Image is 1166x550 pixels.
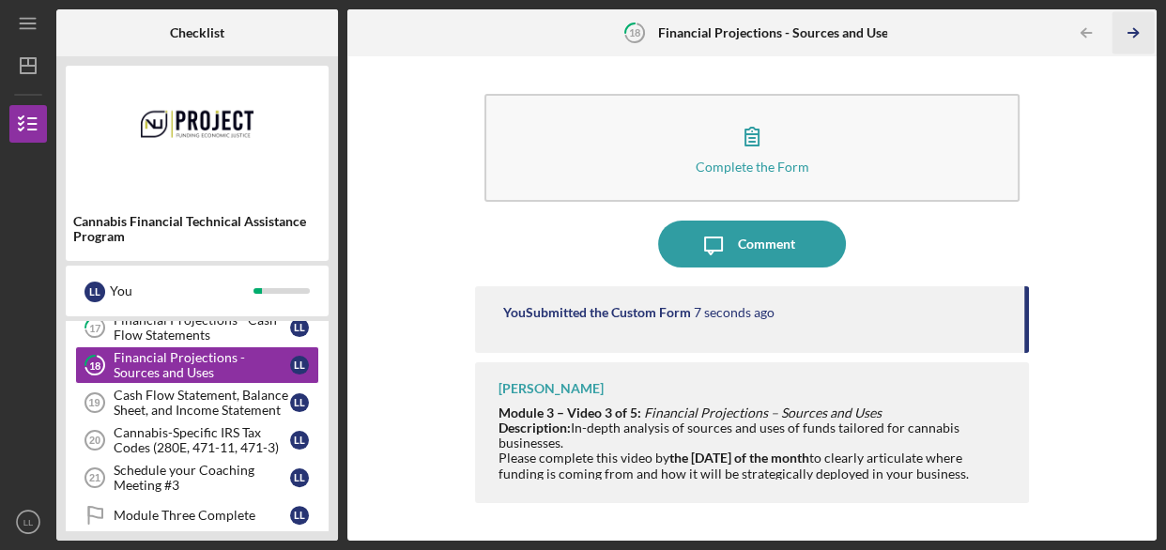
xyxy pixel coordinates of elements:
div: [PERSON_NAME] [499,381,604,396]
text: LL [23,517,34,527]
div: Cannabis Financial Technical Assistance Program [73,214,321,244]
div: Complete the Form [695,160,808,174]
div: L L [290,506,309,525]
em: Financial Projections – Sources and Uses [644,405,882,420]
tspan: 18 [628,26,639,38]
div: In-depth analysis of sources and uses of funds tailored for cannabis businesses. Please complete ... [499,405,1009,481]
div: Comment [737,221,794,267]
div: Cannabis-Specific IRS Tax Codes (280E, 471-11, 471-3) [114,425,290,455]
div: Module Three Complete [114,508,290,523]
strong: Module 3 – Video 3 of 5: [499,405,641,420]
tspan: 21 [89,472,100,483]
div: L L [290,393,309,412]
tspan: 18 [89,359,100,372]
div: Schedule your Coaching Meeting #3 [114,463,290,493]
a: 20Cannabis-Specific IRS Tax Codes (280E, 471-11, 471-3)LL [75,421,319,459]
div: You Submitted the Custom Form [503,305,691,320]
tspan: 17 [89,322,101,334]
button: Comment [658,221,846,267]
button: Complete the Form [484,94,1019,202]
strong: Description: [499,420,571,435]
a: 19Cash Flow Statement, Balance Sheet, and Income StatementLL [75,384,319,421]
time: 2025-09-23 17:13 [694,305,775,320]
button: LL [9,503,47,541]
a: 17Financial Projections - Cash Flow StatementsLL [75,309,319,346]
div: Financial Projections - Sources and Uses [114,350,290,380]
div: Financial Projections - Cash Flow Statements [114,313,290,343]
div: Cash Flow Statement, Balance Sheet, and Income Statement [114,388,290,418]
a: 18Financial Projections - Sources and UsesLL [75,346,319,384]
a: 21Schedule your Coaching Meeting #3LL [75,459,319,497]
b: Checklist [170,25,224,40]
img: Product logo [66,75,329,188]
b: Financial Projections - Sources and Uses [658,25,894,40]
div: L L [290,356,309,374]
tspan: 19 [88,397,100,408]
strong: the [DATE] of the month [669,450,809,466]
div: L L [290,468,309,487]
div: L L [290,431,309,450]
div: L L [290,318,309,337]
a: Module Three CompleteLL [75,497,319,534]
div: You [110,275,253,307]
div: L L [84,282,105,302]
tspan: 20 [89,435,100,446]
